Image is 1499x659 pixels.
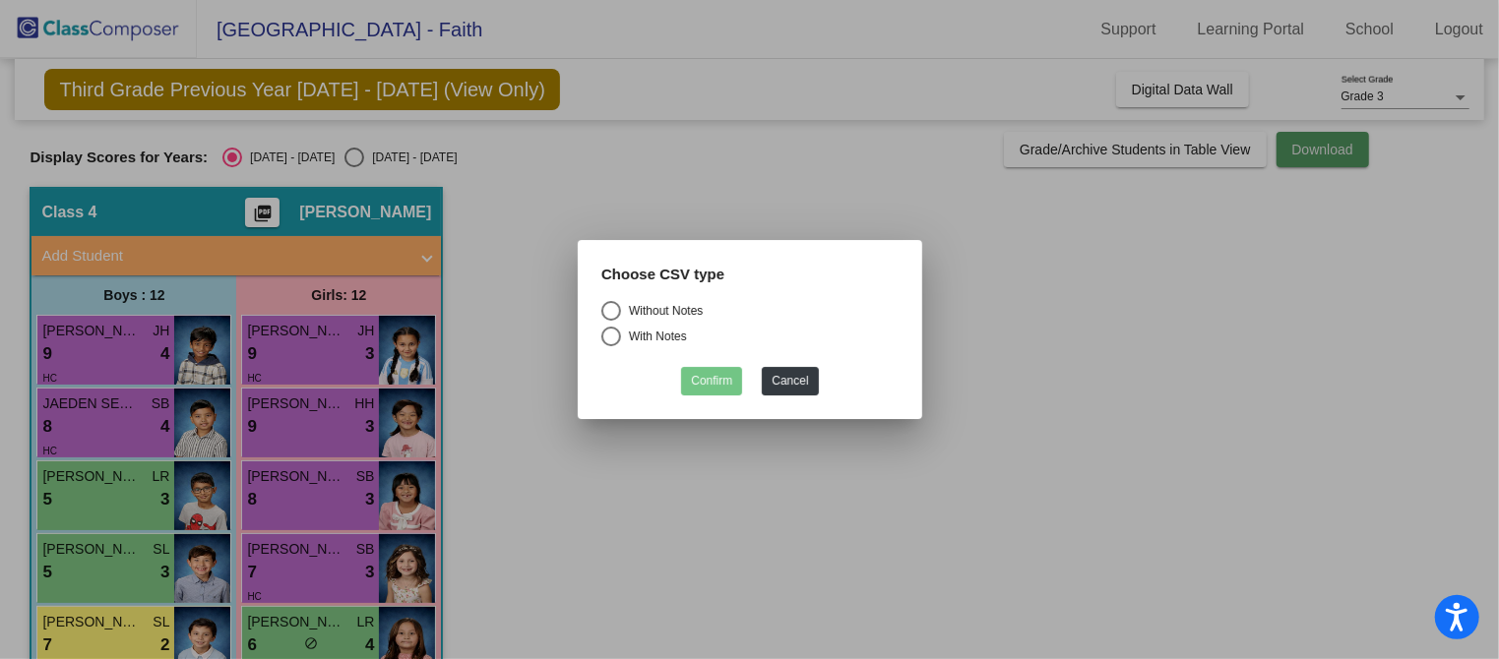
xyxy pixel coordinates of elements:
[621,302,703,320] div: Without Notes
[681,367,742,395] button: Confirm
[601,301,899,352] mat-radio-group: Select an option
[601,264,724,286] label: Choose CSV type
[762,367,818,395] button: Cancel
[621,328,687,345] div: With Notes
